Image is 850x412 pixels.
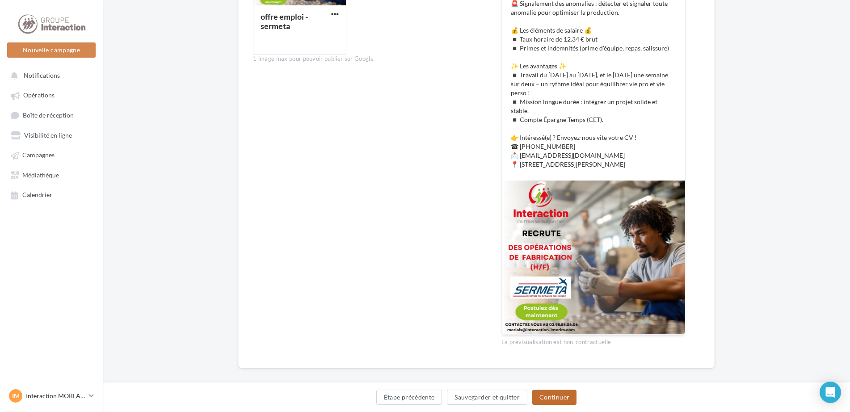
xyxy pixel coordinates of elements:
[22,191,52,199] span: Calendrier
[501,335,686,346] div: La prévisualisation est non-contractuelle
[253,55,487,63] div: 1 image max pour pouvoir publier sur Google
[5,147,97,163] a: Campagnes
[820,382,841,403] div: Open Intercom Messenger
[5,107,97,123] a: Boîte de réception
[26,391,85,400] p: Interaction MORLAIX
[7,42,96,58] button: Nouvelle campagne
[24,131,72,139] span: Visibilité en ligne
[5,87,97,103] a: Opérations
[7,387,96,404] a: IM Interaction MORLAIX
[12,391,20,400] span: IM
[24,71,60,79] span: Notifications
[532,390,576,405] button: Continuer
[376,390,442,405] button: Étape précédente
[5,67,94,83] button: Notifications
[261,12,308,31] div: offre emploi - sermeta
[447,390,527,405] button: Sauvegarder et quitter
[23,92,55,99] span: Opérations
[23,111,74,119] span: Boîte de réception
[5,186,97,202] a: Calendrier
[22,151,55,159] span: Campagnes
[22,171,59,179] span: Médiathèque
[5,167,97,183] a: Médiathèque
[5,127,97,143] a: Visibilité en ligne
